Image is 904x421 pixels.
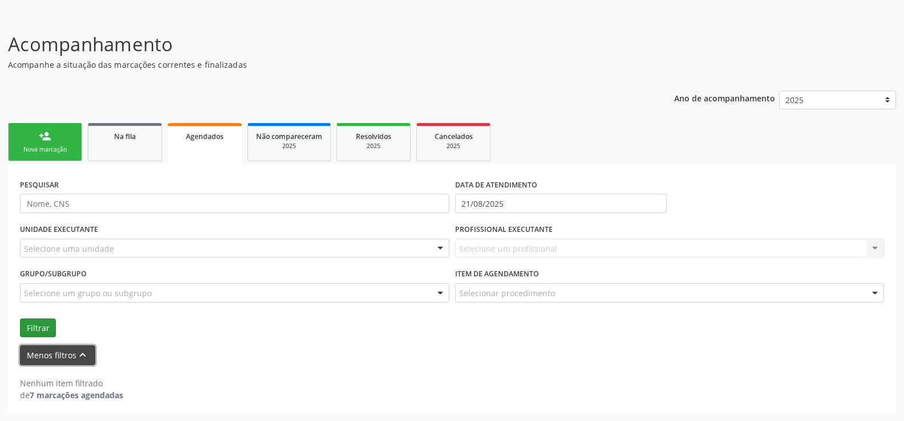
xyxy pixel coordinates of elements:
input: Selecione um intervalo [455,194,667,213]
span: Na fila [114,132,136,141]
span: Cancelados [435,132,473,141]
div: Nenhum item filtrado [20,377,123,389]
i: keyboard_arrow_up [76,349,89,361]
input: Nome, CNS [20,194,449,213]
span: Selecionar procedimento [459,287,555,299]
span: Agendados [186,132,224,141]
div: de [20,389,123,401]
p: Ano de acompanhamento [674,91,775,105]
label: UNIDADE EXECUTANTE [20,221,98,239]
label: Item de agendamento [455,265,539,283]
div: 2025 [345,142,402,150]
span: Resolvidos [356,132,391,141]
p: Acompanhamento [8,30,630,59]
div: 2025 [425,142,482,150]
span: Selecione uma unidade [24,243,114,255]
label: DATA DE ATENDIMENTO [455,176,537,194]
div: person_add [39,130,51,142]
div: 2025 [256,142,322,150]
strong: 7 marcações agendadas [30,390,123,400]
label: PESQUISAR [20,176,59,194]
span: Selecione um grupo ou subgrupo [24,287,152,299]
button: Filtrar [20,318,56,338]
button: Menos filtroskeyboard_arrow_up [20,345,95,365]
label: PROFISSIONAL EXECUTANTE [455,221,553,239]
span: Não compareceram [256,132,322,141]
p: Acompanhe a situação das marcações correntes e finalizadas [8,59,630,71]
label: Grupo/Subgrupo [20,265,87,283]
div: Nova marcação [17,145,74,154]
